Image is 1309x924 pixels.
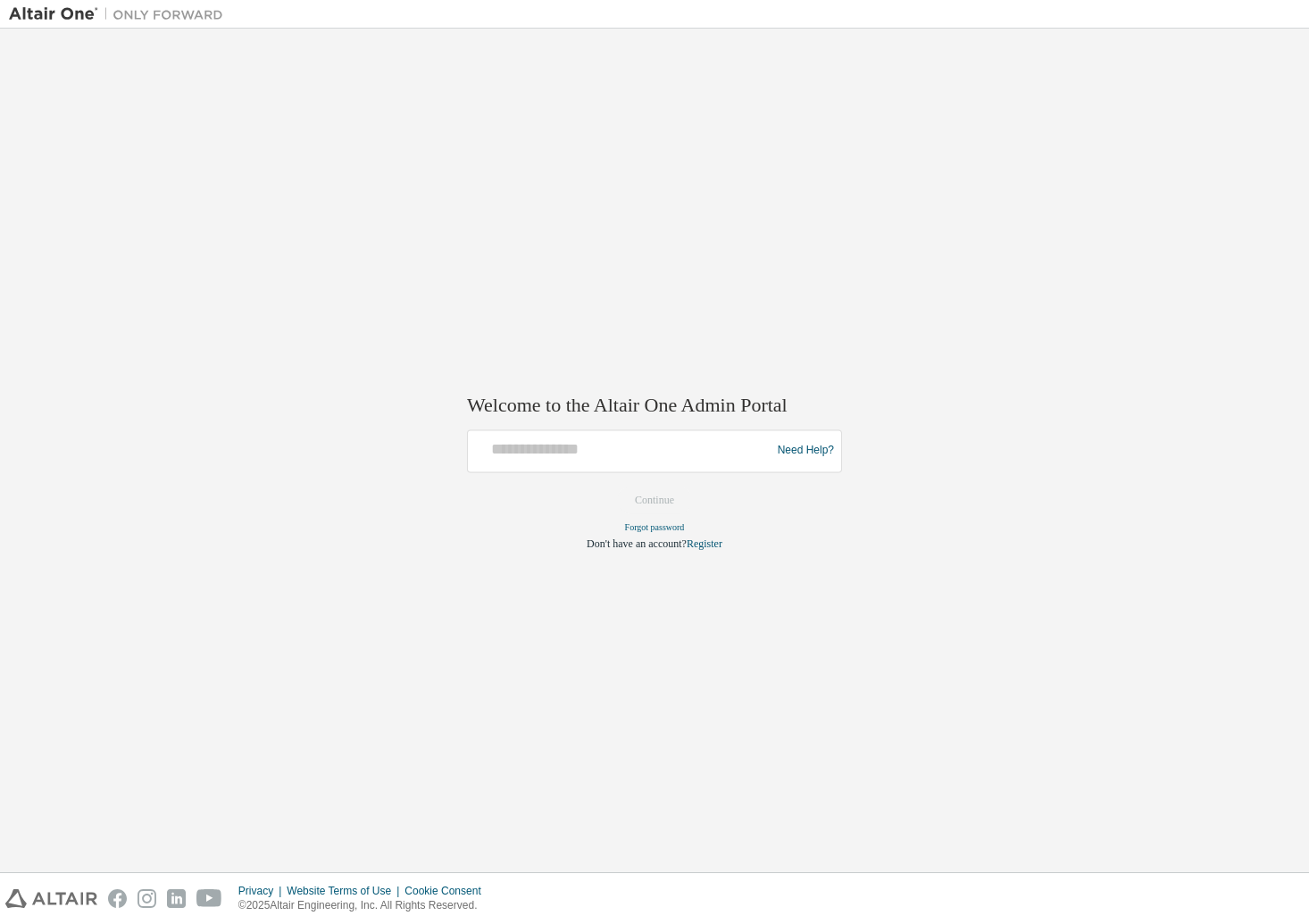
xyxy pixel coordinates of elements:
[238,898,492,913] p: © 2025 Altair Engineering, Inc. All Rights Reserved.
[196,889,222,908] img: youtube.svg
[687,537,722,550] a: Register
[9,5,232,23] img: Altair One
[167,889,186,908] img: linkedin.svg
[238,884,287,898] div: Privacy
[467,394,842,419] h2: Welcome to the Altair One Admin Portal
[138,889,156,908] img: instagram.svg
[404,884,491,898] div: Cookie Consent
[5,889,97,908] img: altair_logo.svg
[587,537,687,550] span: Don't have an account?
[625,522,685,532] a: Forgot password
[108,889,127,908] img: facebook.svg
[778,451,834,452] a: Need Help?
[287,884,404,898] div: Website Terms of Use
